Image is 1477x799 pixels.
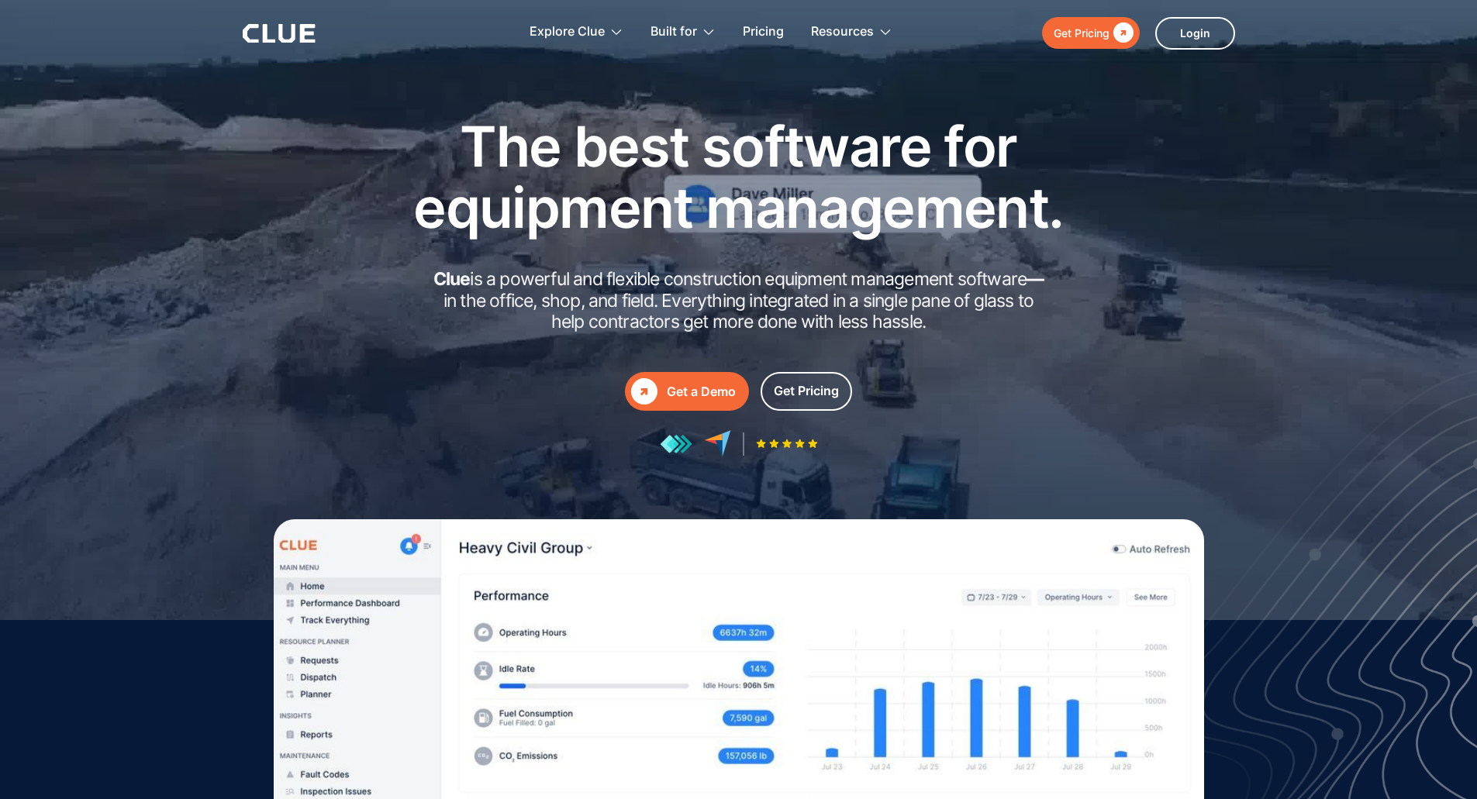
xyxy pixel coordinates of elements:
a: Pricing [743,8,784,57]
div:  [1109,23,1134,43]
div: Get Pricing [774,381,839,401]
h1: The best software for equipment management. [390,115,1088,238]
div: Explore Clue [530,8,605,57]
div:  [631,378,657,405]
strong: — [1027,268,1044,290]
div: Get a Demo [667,382,736,401]
div: Built for [651,8,697,57]
a: Get Pricing [1042,17,1140,49]
div: Resources [811,8,874,57]
div: Built for [651,8,716,57]
img: reviews at capterra [704,430,731,457]
h2: is a powerful and flexible construction equipment management software in the office, shop, and fi... [429,269,1049,333]
a: Get Pricing [761,372,852,411]
div: Resources [811,8,892,57]
div: Explore Clue [530,8,623,57]
img: reviews at getapp [660,434,692,454]
a: Login [1155,17,1235,50]
div: Get Pricing [1054,23,1109,43]
a: Get a Demo [625,372,749,411]
img: Five-star rating icon [756,439,818,449]
strong: Clue [433,268,471,290]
